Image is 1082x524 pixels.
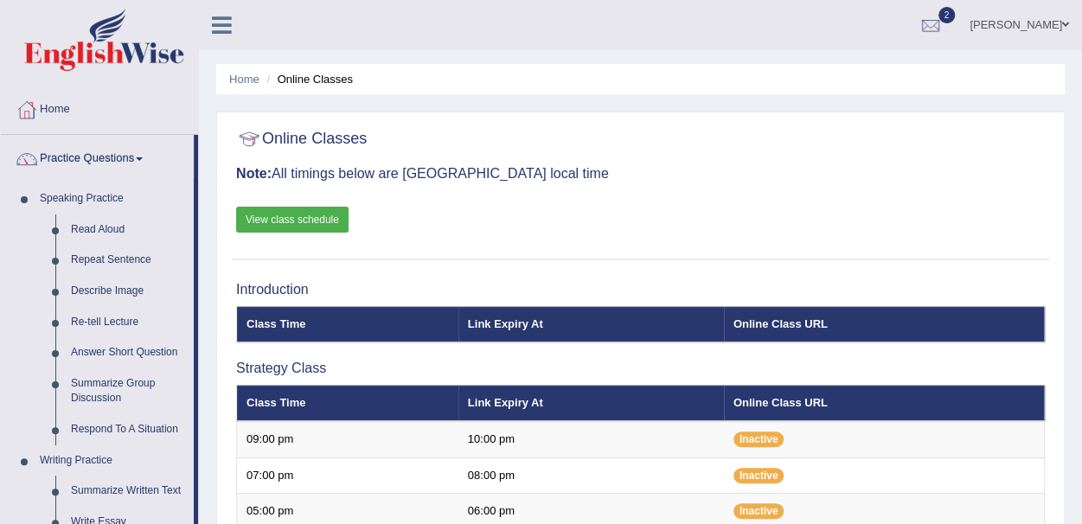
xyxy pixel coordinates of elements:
a: Speaking Practice [32,183,194,214]
span: Inactive [733,431,784,447]
th: Online Class URL [724,385,1045,421]
a: Re-tell Lecture [63,307,194,338]
a: Respond To A Situation [63,414,194,445]
h3: Strategy Class [236,361,1045,376]
a: Summarize Group Discussion [63,368,194,414]
a: Home [1,86,198,129]
th: Class Time [237,306,458,342]
a: Summarize Written Text [63,476,194,507]
th: Link Expiry At [458,306,724,342]
span: Inactive [733,468,784,483]
a: Writing Practice [32,445,194,476]
h3: All timings below are [GEOGRAPHIC_DATA] local time [236,166,1045,182]
a: View class schedule [236,207,349,233]
th: Online Class URL [724,306,1045,342]
a: Home [229,73,259,86]
a: Describe Image [63,276,194,307]
span: Inactive [733,503,784,519]
a: Read Aloud [63,214,194,246]
td: 08:00 pm [458,457,724,494]
th: Class Time [237,385,458,421]
td: 09:00 pm [237,421,458,457]
h2: Online Classes [236,126,367,152]
a: Practice Questions [1,135,194,178]
th: Link Expiry At [458,385,724,421]
span: 2 [938,7,956,23]
li: Online Classes [262,71,353,87]
a: Answer Short Question [63,337,194,368]
td: 10:00 pm [458,421,724,457]
b: Note: [236,166,272,181]
a: Repeat Sentence [63,245,194,276]
h3: Introduction [236,282,1045,297]
td: 07:00 pm [237,457,458,494]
